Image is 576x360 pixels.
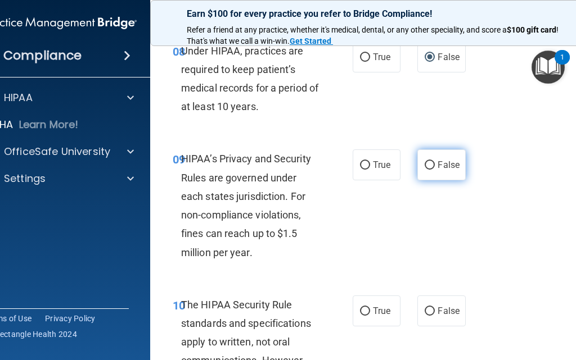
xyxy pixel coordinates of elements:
[425,161,435,170] input: False
[4,145,110,158] p: OfficeSafe University
[187,25,507,34] span: Refer a friend at any practice, whether it's medical, dental, or any other speciality, and score a
[187,8,569,19] p: Earn $100 for every practice you refer to Bridge Compliance!
[290,37,333,45] a: Get Started
[19,118,79,131] p: Learn More!
[507,25,556,34] strong: $100 gift card
[360,161,370,170] input: True
[560,57,564,72] div: 1
[425,307,435,316] input: False
[438,52,460,62] span: False
[438,160,460,170] span: False
[4,172,46,185] p: Settings
[438,306,460,316] span: False
[360,53,370,62] input: True
[290,37,331,45] strong: Get Started
[373,160,390,170] span: True
[532,51,565,84] button: Open Resource Center, 1 new notification
[45,313,96,324] a: Privacy Policy
[4,91,33,104] p: HIPAA
[187,25,560,45] span: ! That's what we call a win-win.
[181,153,311,258] span: HIPAA’s Privacy and Security Rules are governed under each states jurisdiction. For non-complianc...
[360,307,370,316] input: True
[173,299,185,312] span: 10
[173,45,185,58] span: 08
[425,53,435,62] input: False
[373,306,390,316] span: True
[3,48,82,63] h4: Compliance
[173,153,185,166] span: 09
[373,52,390,62] span: True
